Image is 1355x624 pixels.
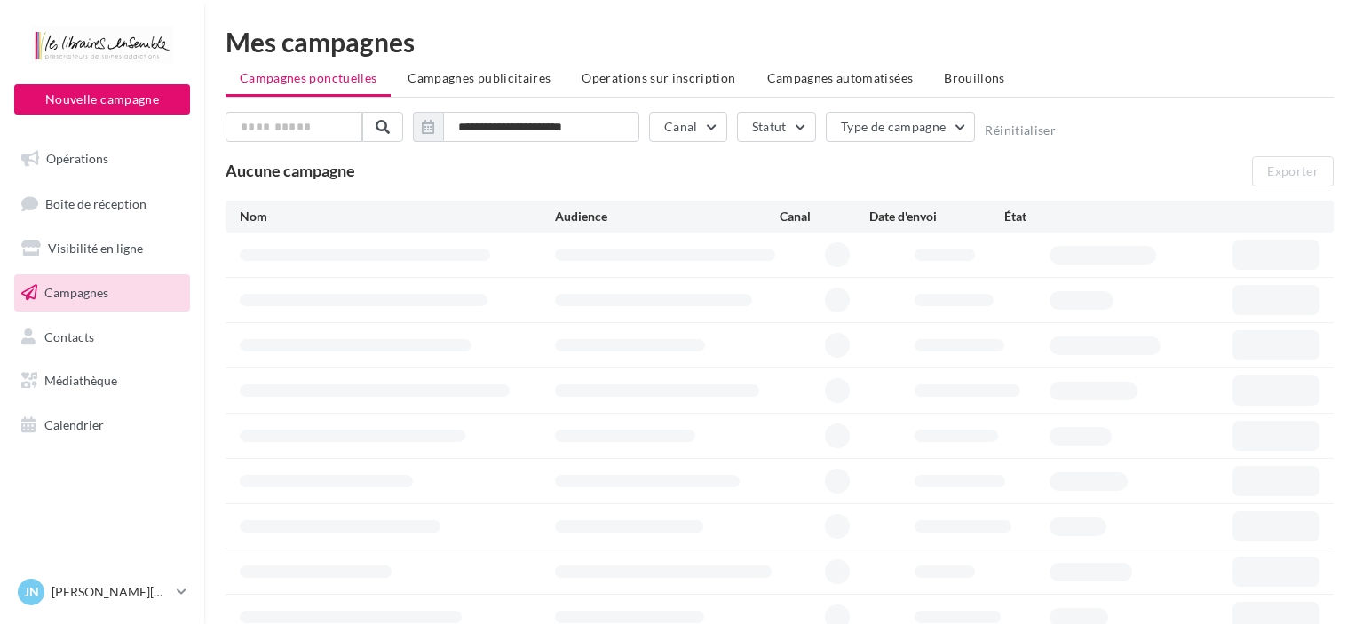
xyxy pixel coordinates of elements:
[46,151,108,166] span: Opérations
[408,70,551,85] span: Campagnes publicitaires
[1004,208,1139,225] div: État
[985,123,1056,138] button: Réinitialiser
[555,208,780,225] div: Audience
[737,112,816,142] button: Statut
[649,112,727,142] button: Canal
[48,241,143,256] span: Visibilité en ligne
[11,140,194,178] a: Opérations
[44,285,108,300] span: Campagnes
[11,274,194,312] a: Campagnes
[869,208,1004,225] div: Date d'envoi
[44,328,94,344] span: Contacts
[52,583,170,601] p: [PERSON_NAME][DATE]
[14,84,190,115] button: Nouvelle campagne
[1252,156,1334,186] button: Exporter
[240,208,555,225] div: Nom
[44,373,117,388] span: Médiathèque
[24,583,39,601] span: JN
[11,407,194,444] a: Calendrier
[44,417,104,432] span: Calendrier
[767,70,914,85] span: Campagnes automatisées
[826,112,976,142] button: Type de campagne
[14,575,190,609] a: JN [PERSON_NAME][DATE]
[11,185,194,223] a: Boîte de réception
[226,161,355,180] span: Aucune campagne
[944,70,1005,85] span: Brouillons
[45,195,147,210] span: Boîte de réception
[780,208,869,225] div: Canal
[11,362,194,399] a: Médiathèque
[11,230,194,267] a: Visibilité en ligne
[226,28,1334,55] div: Mes campagnes
[11,319,194,356] a: Contacts
[582,70,735,85] span: Operations sur inscription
